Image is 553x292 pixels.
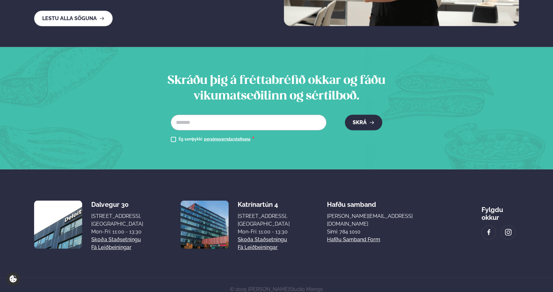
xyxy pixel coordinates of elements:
[149,73,404,104] h2: Skráðu þig á fréttabréfið okkar og fáðu vikumatseðilinn og sértilboð.
[6,272,20,285] a: Cookie settings
[485,229,492,236] img: image alt
[91,228,143,236] div: Mon-Fri: 11:00 - 13:30
[179,136,255,143] div: Ég samþykki
[327,195,376,208] span: Hafðu samband
[482,201,519,221] div: Fylgdu okkur
[91,236,141,244] a: Skoða staðsetningu
[34,11,113,26] a: Lestu alla söguna
[327,228,444,236] p: Sími: 784 1010
[238,228,289,236] div: Mon-Fri: 11:00 - 13:30
[181,201,229,249] img: image alt
[327,236,380,244] a: Hafðu samband form
[238,236,287,244] a: Skoða staðsetningu
[34,201,82,249] img: image alt
[91,212,143,228] div: [STREET_ADDRESS], [GEOGRAPHIC_DATA]
[501,226,515,239] a: image alt
[238,212,289,228] div: [STREET_ADDRESS], [GEOGRAPHIC_DATA]
[327,212,444,228] a: [PERSON_NAME][EMAIL_ADDRESS][DOMAIN_NAME]
[91,244,131,251] a: Fá leiðbeiningar
[238,244,278,251] a: Fá leiðbeiningar
[238,201,289,208] div: Katrínartún 4
[204,137,250,142] a: persónuverndarstefnuna
[505,229,512,236] img: image alt
[482,226,496,239] a: image alt
[345,115,382,130] button: Skrá
[91,201,143,208] div: Dalvegur 30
